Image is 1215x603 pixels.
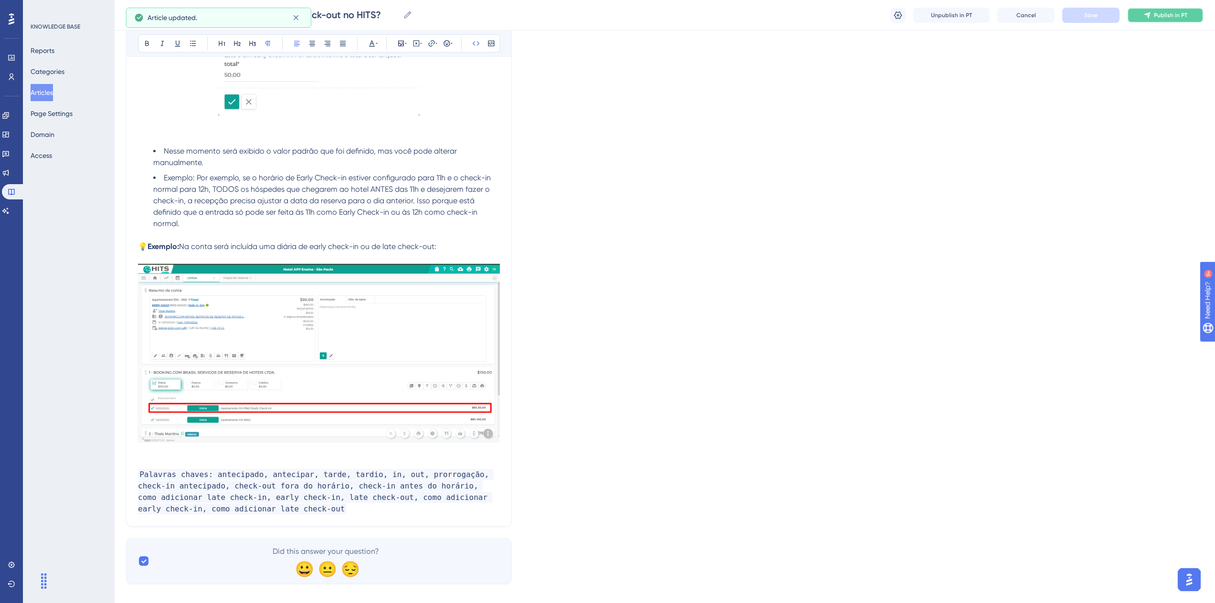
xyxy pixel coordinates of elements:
[65,5,71,12] div: 9+
[22,2,60,14] span: Need Help?
[295,561,310,576] div: 😀
[31,126,54,143] button: Domain
[36,567,52,595] div: Arrastar
[31,147,52,164] button: Access
[997,8,1055,23] button: Cancel
[153,173,493,228] span: Exemplo: Por exemplo, se o horário de Early Check-in estiver configurado para 11h e o check-in no...
[31,84,53,101] button: Articles
[179,242,436,251] span: Na conta será incluída uma diária de early check-in ou de late check-out:
[31,105,73,122] button: Page Settings
[148,242,179,251] strong: Exemplo:
[153,146,459,167] span: Nesse momento será exibido o valor padrão que foi definido, mas você pode alterar manualmente.
[318,561,333,576] div: 😐
[913,8,990,23] button: Unpublish in PT
[31,23,80,31] div: KNOWLEDGE BASE
[341,561,356,576] div: 😔
[1062,8,1120,23] button: Save
[1016,11,1036,19] span: Cancel
[273,546,379,557] span: Did this answer your question?
[1127,8,1204,23] button: Publish in PT
[931,11,972,19] span: Unpublish in PT
[138,242,148,251] span: 💡
[31,63,64,80] button: Categories
[1175,565,1204,594] iframe: UserGuiding AI Assistant Launcher
[138,469,494,514] span: Palavras chaves: antecipado, antecipar, tarde, tardio, in, out, prorrogação, check-in antecipado,...
[148,12,197,23] span: Article updated.
[1154,11,1187,19] span: Publish in PT
[1084,11,1098,19] span: Save
[31,42,54,59] button: Reports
